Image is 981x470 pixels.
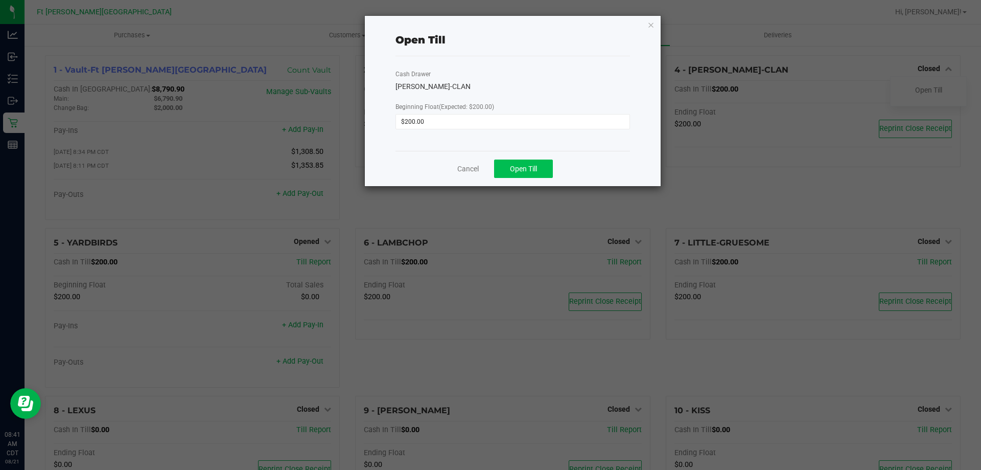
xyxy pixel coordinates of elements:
label: Cash Drawer [395,70,431,79]
span: Open Till [510,165,537,173]
span: Beginning Float [395,103,494,110]
iframe: Resource center [10,388,41,419]
div: Open Till [395,32,446,48]
span: (Expected: $200.00) [439,103,494,110]
a: Cancel [457,164,479,174]
button: Open Till [494,160,553,178]
div: [PERSON_NAME]-CLAN [395,81,630,92]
